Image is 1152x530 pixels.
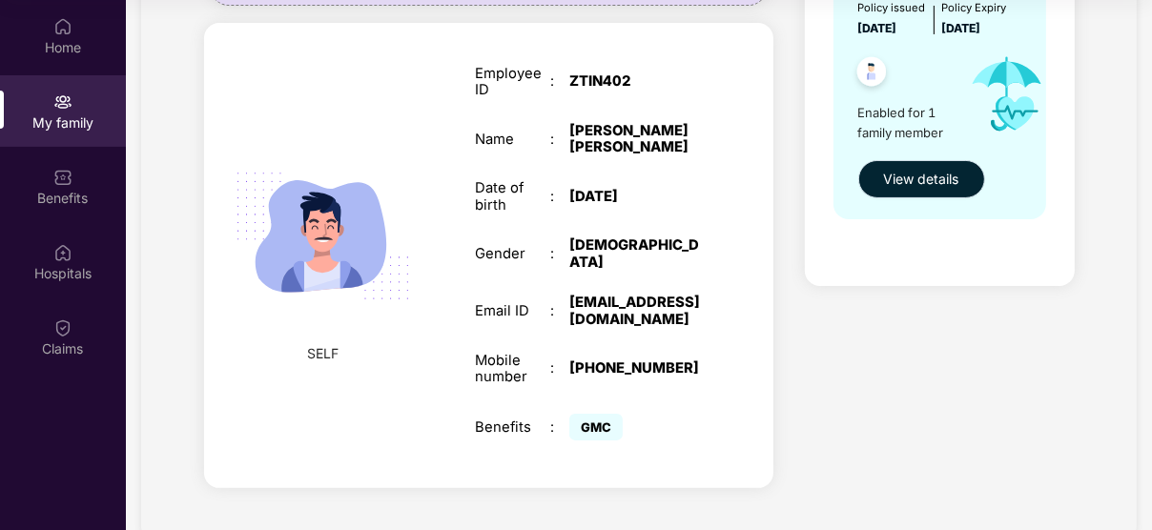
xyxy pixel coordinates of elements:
div: [PHONE_NUMBER] [569,360,702,377]
div: [PERSON_NAME] [PERSON_NAME] [569,123,702,156]
div: Employee ID [475,66,551,99]
div: Gender [475,246,551,263]
div: Email ID [475,303,551,320]
div: Name [475,132,551,149]
img: svg+xml;base64,PHN2ZyBpZD0iQ2xhaW0iIHhtbG5zPSJodHRwOi8vd3d3LnczLm9yZy8yMDAwL3N2ZyIgd2lkdGg9IjIwIi... [53,318,72,337]
div: [DEMOGRAPHIC_DATA] [569,237,702,271]
span: SELF [307,343,339,364]
div: Mobile number [475,353,551,386]
div: : [550,303,569,320]
img: svg+xml;base64,PHN2ZyB4bWxucz0iaHR0cDovL3d3dy53My5vcmcvMjAwMC9zdmciIHdpZHRoPSIyMjQiIGhlaWdodD0iMT... [216,129,430,343]
span: View details [884,169,959,190]
div: ZTIN402 [569,73,702,91]
span: [DATE] [858,21,897,35]
button: View details [858,160,985,198]
div: : [550,189,569,206]
div: : [550,246,569,263]
img: svg+xml;base64,PHN2ZyBpZD0iSG9zcGl0YWxzIiB4bWxucz0iaHR0cDovL3d3dy53My5vcmcvMjAwMC9zdmciIHdpZHRoPS... [53,243,72,262]
img: svg+xml;base64,PHN2ZyB4bWxucz0iaHR0cDovL3d3dy53My5vcmcvMjAwMC9zdmciIHdpZHRoPSI0OC45NDMiIGhlaWdodD... [849,51,895,98]
span: GMC [569,414,623,440]
img: svg+xml;base64,PHN2ZyB3aWR0aD0iMjAiIGhlaWdodD0iMjAiIHZpZXdCb3g9IjAgMCAyMCAyMCIgZmlsbD0ibm9uZSIgeG... [53,92,72,112]
div: : [550,73,569,91]
div: Date of birth [475,180,551,214]
div: Benefits [475,419,551,437]
div: [EMAIL_ADDRESS][DOMAIN_NAME] [569,295,702,328]
div: [DATE] [569,189,702,206]
div: : [550,419,569,437]
img: icon [956,38,1059,152]
img: svg+xml;base64,PHN2ZyBpZD0iQmVuZWZpdHMiIHhtbG5zPSJodHRwOi8vd3d3LnczLm9yZy8yMDAwL3N2ZyIgd2lkdGg9Ij... [53,168,72,187]
span: [DATE] [942,21,981,35]
div: : [550,360,569,377]
img: svg+xml;base64,PHN2ZyBpZD0iSG9tZSIgeG1sbnM9Imh0dHA6Ly93d3cudzMub3JnLzIwMDAvc3ZnIiB3aWR0aD0iMjAiIG... [53,17,72,36]
div: : [550,132,569,149]
span: Enabled for 1 family member [858,103,956,142]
